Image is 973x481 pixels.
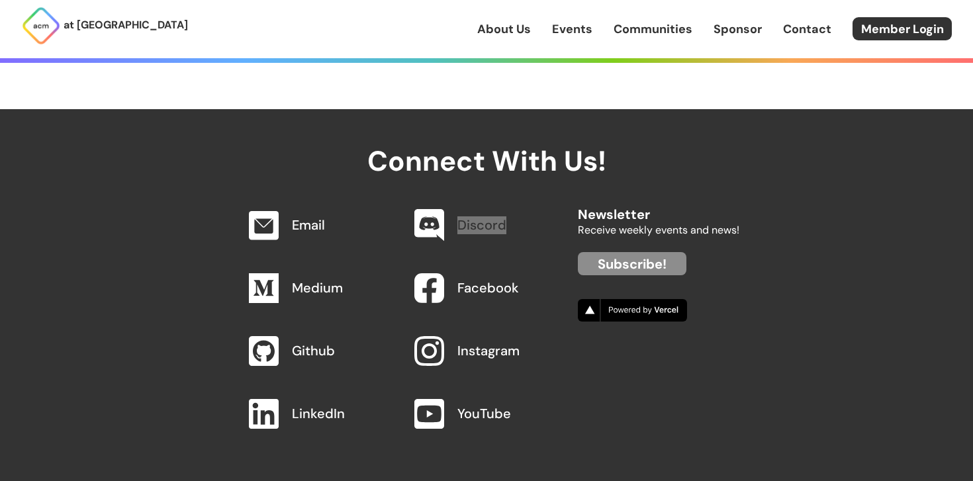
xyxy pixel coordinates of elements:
[457,279,519,296] a: Facebook
[414,273,444,303] img: Facebook
[783,21,831,38] a: Contact
[457,342,520,359] a: Instagram
[414,399,444,429] img: YouTube
[614,21,692,38] a: Communities
[578,222,739,239] p: Receive weekly events and news!
[477,21,531,38] a: About Us
[853,17,952,40] a: Member Login
[552,21,592,38] a: Events
[249,273,279,303] img: Medium
[414,209,444,242] img: Discord
[292,342,335,359] a: Github
[292,279,343,296] a: Medium
[578,252,686,275] a: Subscribe!
[414,336,444,366] img: Instagram
[64,17,188,34] p: at [GEOGRAPHIC_DATA]
[714,21,762,38] a: Sponsor
[457,216,506,234] a: Discord
[292,405,345,422] a: LinkedIn
[457,405,511,422] a: YouTube
[234,109,739,177] h2: Connect With Us!
[249,336,279,366] img: Github
[21,6,188,46] a: at [GEOGRAPHIC_DATA]
[578,299,687,322] img: Vercel
[292,216,325,234] a: Email
[21,6,61,46] img: ACM Logo
[249,211,279,240] img: Email
[249,399,279,429] img: LinkedIn
[578,194,739,222] h2: Newsletter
